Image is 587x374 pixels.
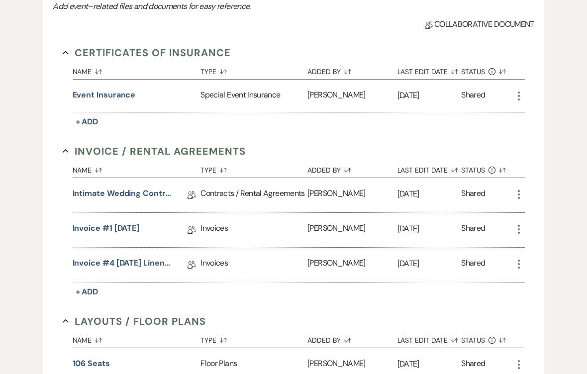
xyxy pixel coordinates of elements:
div: Special Event Insurance [200,80,307,112]
div: [PERSON_NAME] [307,248,397,282]
button: Invoice / Rental Agreements [63,144,246,159]
p: [DATE] [397,187,462,200]
button: Type [200,329,307,348]
span: Status [461,337,485,344]
button: 106 Seats [73,358,110,370]
button: Name [73,159,201,178]
button: Added By [307,159,397,178]
button: Event insurance [73,89,136,101]
button: Name [73,60,201,79]
p: [DATE] [397,358,462,371]
button: Last Edit Date [397,60,462,79]
p: [DATE] [397,257,462,270]
div: Shared [461,257,485,273]
button: + Add [73,115,101,129]
button: Status [461,60,512,79]
span: Status [461,68,485,75]
span: + Add [76,116,98,127]
span: + Add [76,286,98,297]
div: Shared [461,358,485,371]
div: Shared [461,89,485,102]
button: + Add [73,285,101,299]
button: Last Edit Date [397,159,462,178]
button: Certificates of Insurance [63,45,231,60]
button: Type [200,159,307,178]
div: Invoices [200,248,307,282]
a: Intimate Wedding Contract Rev. [DATE] [73,187,172,203]
button: Name [73,329,201,348]
button: Added By [307,329,397,348]
div: Contracts / Rental Agreements [200,178,307,212]
div: Invoices [200,213,307,247]
div: Shared [461,222,485,238]
button: Status [461,159,512,178]
div: [PERSON_NAME] [307,80,397,112]
p: [DATE] [397,222,462,235]
button: Last Edit Date [397,329,462,348]
button: Type [200,60,307,79]
div: [PERSON_NAME] [307,213,397,247]
a: Invoice #4 [DATE] Linen Rental Updated [73,257,172,273]
div: [PERSON_NAME] [307,178,397,212]
button: Added By [307,60,397,79]
a: Invoice #1 [DATE] [73,222,140,238]
p: [DATE] [397,89,462,102]
button: Layouts / Floor Plans [63,314,206,329]
span: Status [461,167,485,174]
div: Shared [461,187,485,203]
span: Collaborative document [425,18,534,30]
button: Status [461,329,512,348]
